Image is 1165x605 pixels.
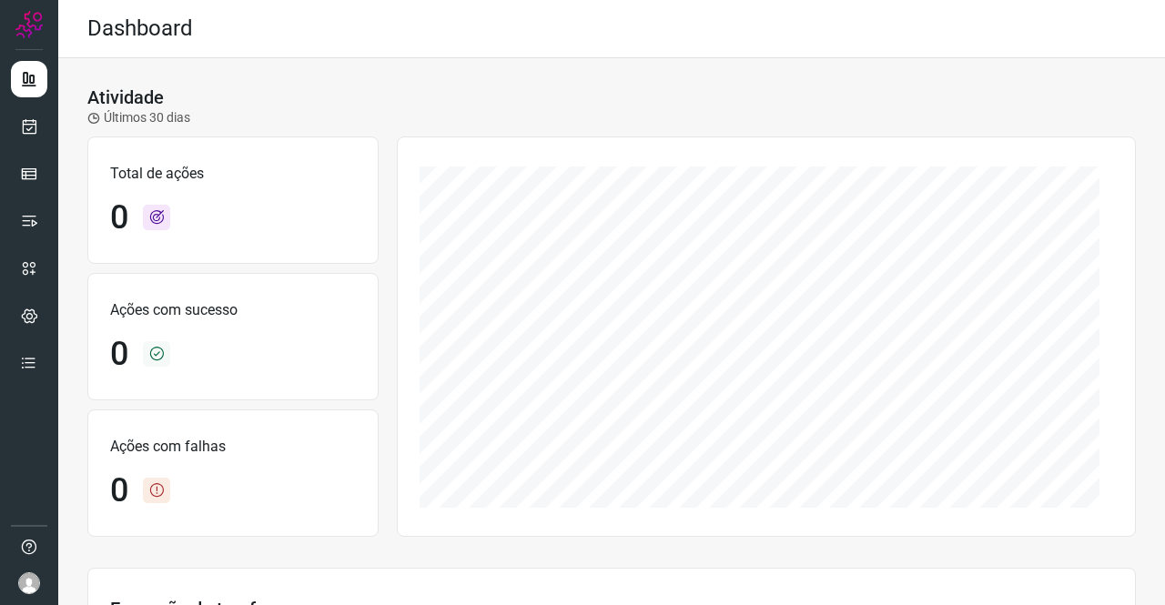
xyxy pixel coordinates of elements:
h3: Atividade [87,86,164,108]
img: Logo [15,11,43,38]
p: Últimos 30 dias [87,108,190,127]
p: Ações com sucesso [110,299,356,321]
h1: 0 [110,198,128,237]
h1: 0 [110,471,128,510]
h2: Dashboard [87,15,193,42]
img: avatar-user-boy.jpg [18,572,40,594]
h1: 0 [110,335,128,374]
p: Total de ações [110,163,356,185]
p: Ações com falhas [110,436,356,458]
